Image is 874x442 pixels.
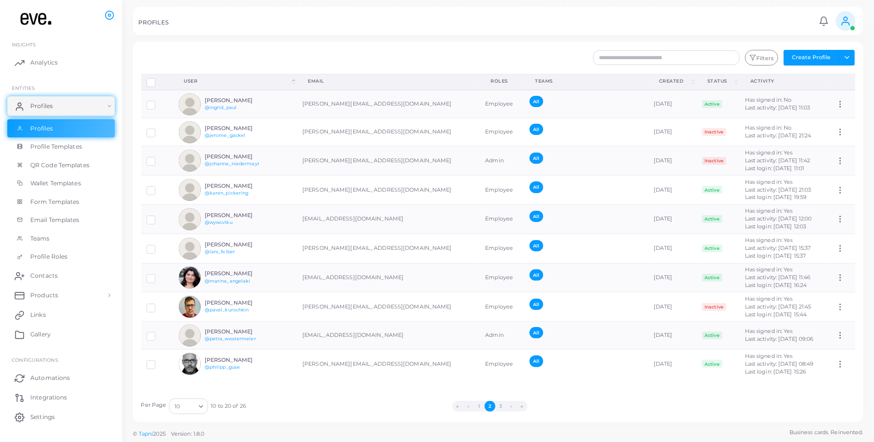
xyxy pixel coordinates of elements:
[745,368,807,375] span: Last login: [DATE] 15:26
[702,274,723,282] span: Active
[205,307,249,312] a: @pavel_kurochkin
[702,303,726,311] span: Inactive
[648,350,697,378] td: [DATE]
[530,96,543,107] span: All
[789,428,863,437] span: Business cards. Reinvented.
[179,93,201,115] img: avatar
[7,266,115,286] a: Contacts
[707,78,733,85] div: Status
[745,311,807,318] span: Last login: [DATE] 15:44
[297,322,480,350] td: [EMAIL_ADDRESS][DOMAIN_NAME]
[205,97,277,104] h6: [PERSON_NAME]
[7,388,115,407] a: Integrations
[297,234,480,263] td: [PERSON_NAME][EMAIL_ADDRESS][DOMAIN_NAME]
[205,161,259,166] a: @johanna_niedermayr
[480,146,524,176] td: Admin
[184,78,291,85] div: User
[702,128,726,136] span: Inactive
[745,335,814,342] span: Last activity: [DATE] 09:06
[30,234,50,243] span: Teams
[530,299,543,310] span: All
[30,142,82,151] span: Profile Templates
[30,58,58,67] span: Analytics
[702,360,723,368] span: Active
[30,198,80,206] span: Form Templates
[506,401,517,412] button: Go to next page
[30,374,70,382] span: Automations
[12,42,36,47] span: INSIGHTS
[480,204,524,234] td: Employee
[7,193,115,211] a: Form Templates
[9,9,63,27] img: logo
[7,229,115,248] a: Teams
[297,350,480,378] td: [PERSON_NAME][EMAIL_ADDRESS][DOMAIN_NAME]
[530,240,543,251] span: All
[702,157,726,165] span: Inactive
[205,336,256,341] a: @petra_westermeier
[179,325,201,347] img: avatar
[7,286,115,305] a: Products
[745,157,810,164] span: Last activity: [DATE] 11:42
[480,90,524,118] td: Employee
[535,78,638,85] div: Teams
[141,74,173,90] th: Row-selection
[205,125,277,132] h6: [PERSON_NAME]
[480,176,524,205] td: Employee
[474,401,485,412] button: Go to page 1
[205,364,240,370] a: @philipp_guse
[138,19,169,26] h5: PROFILES
[30,102,53,110] span: Profiles
[30,310,46,319] span: Links
[141,401,167,409] label: Per Page
[745,186,811,193] span: Last activity: [DATE] 21:03
[745,104,810,111] span: Last activity: [DATE] 11:03
[12,85,35,91] span: ENTITIES
[30,216,80,224] span: Email Templates
[648,292,697,322] td: [DATE]
[30,393,67,402] span: Integrations
[308,78,469,85] div: Email
[648,263,697,292] td: [DATE]
[205,154,277,160] h6: [PERSON_NAME]
[205,133,246,138] a: @jerome_gackel
[530,269,543,281] span: All
[745,353,793,359] span: Has signed in: Yes
[153,430,165,438] span: 2025
[30,291,58,300] span: Products
[205,357,277,363] h6: [PERSON_NAME]
[745,165,805,172] span: Last login: [DATE] 11:01
[659,78,690,85] div: Created
[485,401,495,412] button: Go to page 2
[745,274,811,281] span: Last activity: [DATE] 11:46
[179,150,201,172] img: avatar
[205,190,249,196] a: @karen_pickering
[205,249,235,254] a: @lars_felber
[179,208,201,230] img: avatar
[750,78,820,85] div: activity
[7,174,115,193] a: Wallet Templates
[297,118,480,146] td: [PERSON_NAME][EMAIL_ADDRESS][DOMAIN_NAME]
[648,176,697,205] td: [DATE]
[480,234,524,263] td: Employee
[174,401,180,412] span: 10
[745,282,807,288] span: Last login: [DATE] 16:24
[490,78,513,85] div: Roles
[480,322,524,350] td: Admin
[745,207,793,214] span: Has signed in: Yes
[205,105,236,110] a: @ingrid_paul
[205,270,277,277] h6: [PERSON_NAME]
[831,74,855,90] th: Action
[745,178,793,185] span: Has signed in: Yes
[246,401,733,412] ul: Pagination
[30,124,53,133] span: Profiles
[7,305,115,325] a: Links
[530,181,543,193] span: All
[205,220,233,225] a: @wywcvlku
[745,295,793,302] span: Has signed in: Yes
[648,234,697,263] td: [DATE]
[745,194,807,200] span: Last login: [DATE] 19:59
[205,329,277,335] h6: [PERSON_NAME]
[648,118,697,146] td: [DATE]
[480,350,524,378] td: Employee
